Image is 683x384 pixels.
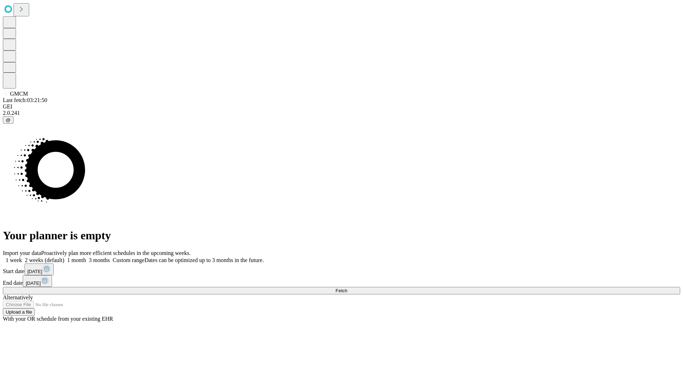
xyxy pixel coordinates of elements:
[25,263,54,275] button: [DATE]
[113,257,144,263] span: Custom range
[3,275,680,287] div: End date
[3,294,33,300] span: Alternatively
[3,287,680,294] button: Fetch
[3,116,14,124] button: @
[3,229,680,242] h1: Your planner is empty
[25,257,64,263] span: 2 weeks (default)
[6,117,11,123] span: @
[335,288,347,293] span: Fetch
[3,263,680,275] div: Start date
[3,103,680,110] div: GEI
[3,250,41,256] span: Import your data
[6,257,22,263] span: 1 week
[10,91,28,97] span: GMCM
[67,257,86,263] span: 1 month
[23,275,52,287] button: [DATE]
[3,110,680,116] div: 2.0.241
[26,281,41,286] span: [DATE]
[3,97,47,103] span: Last fetch: 03:21:50
[144,257,264,263] span: Dates can be optimized up to 3 months in the future.
[27,269,42,274] span: [DATE]
[89,257,110,263] span: 3 months
[3,316,113,322] span: With your OR schedule from your existing EHR
[3,308,35,316] button: Upload a file
[41,250,191,256] span: Proactively plan more efficient schedules in the upcoming weeks.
